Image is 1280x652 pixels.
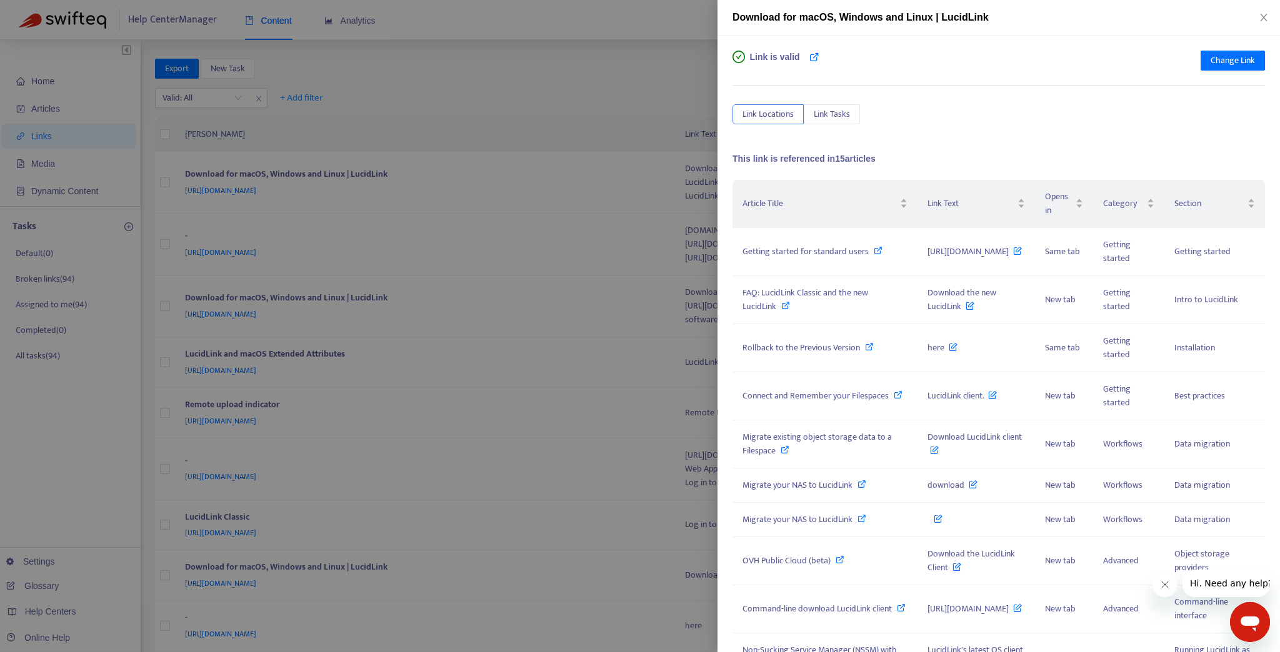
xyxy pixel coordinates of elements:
[1035,180,1093,228] th: Opens in
[1259,12,1269,22] span: close
[1045,292,1076,307] span: New tab
[1103,553,1139,568] span: Advanced
[1211,54,1255,67] span: Change Link
[1045,601,1076,616] span: New tab
[1103,237,1131,265] span: Getting started
[1045,437,1076,451] span: New tab
[927,340,957,355] span: here
[1045,340,1080,355] span: Same tab
[1152,572,1177,597] iframe: Close message
[1045,388,1076,403] span: New tab
[742,512,852,526] span: Migrate your NAS to LucidLink
[1045,244,1080,259] span: Same tab
[1045,553,1076,568] span: New tab
[1103,285,1131,314] span: Getting started
[1103,512,1142,526] span: Workflows
[1103,382,1131,410] span: Getting started
[742,553,831,568] span: OVH Public Cloud (beta)
[1103,601,1139,616] span: Advanced
[1093,180,1164,228] th: Category
[1045,512,1076,526] span: New tab
[742,601,892,616] span: Command-line download LucidLink client
[1182,570,1270,597] iframe: Message from company
[917,180,1035,228] th: Link Text
[1255,12,1272,24] button: Close
[742,197,897,210] span: Article Title
[7,9,90,19] span: Hi. Need any help?
[742,430,892,458] span: Migrate existing object storage data to a Filespace
[1045,190,1073,217] span: Opens in
[1174,546,1229,575] span: Object storage providers
[927,546,1015,575] span: Download the LucidLink Client
[927,244,1022,259] span: [URL][DOMAIN_NAME]
[1174,292,1238,307] span: Intro to LucidLink
[742,244,869,259] span: Getting started for standard users
[927,430,1022,458] span: Download LucidLink client
[1174,388,1225,403] span: Best practices
[732,104,804,124] button: Link Locations
[927,601,1022,616] span: [URL][DOMAIN_NAME]
[1174,340,1215,355] span: Installation
[927,478,977,492] span: download
[1103,437,1142,451] span: Workflows
[750,51,800,76] span: Link is valid
[732,51,745,63] span: check-circle
[742,107,794,121] span: Link Locations
[742,285,868,314] span: FAQ: LucidLink Classic and the new LucidLink
[927,197,1015,210] span: Link Text
[1164,180,1265,228] th: Section
[927,285,996,314] span: Download the new LucidLink
[732,180,917,228] th: Article Title
[742,340,860,355] span: Rollback to the Previous Version
[1230,602,1270,642] iframe: Button to launch messaging window
[1174,197,1245,210] span: Section
[742,478,852,492] span: Migrate your NAS to LucidLink
[1174,595,1228,623] span: Command-line interface
[1174,512,1230,526] span: Data migration
[1174,478,1230,492] span: Data migration
[1174,437,1230,451] span: Data migration
[1045,478,1076,492] span: New tab
[1201,51,1265,71] button: Change Link
[1103,478,1142,492] span: Workflows
[1103,197,1144,210] span: Category
[732,154,876,164] span: This link is referenced in 15 articles
[742,388,889,403] span: Connect and Remember your Filespaces
[1174,244,1231,259] span: Getting started
[804,104,860,124] button: Link Tasks
[732,12,989,22] span: Download for macOS, Windows and Linux | LucidLink
[814,107,850,121] span: Link Tasks
[1103,333,1131,362] span: Getting started
[927,388,997,403] span: LucidLink client.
